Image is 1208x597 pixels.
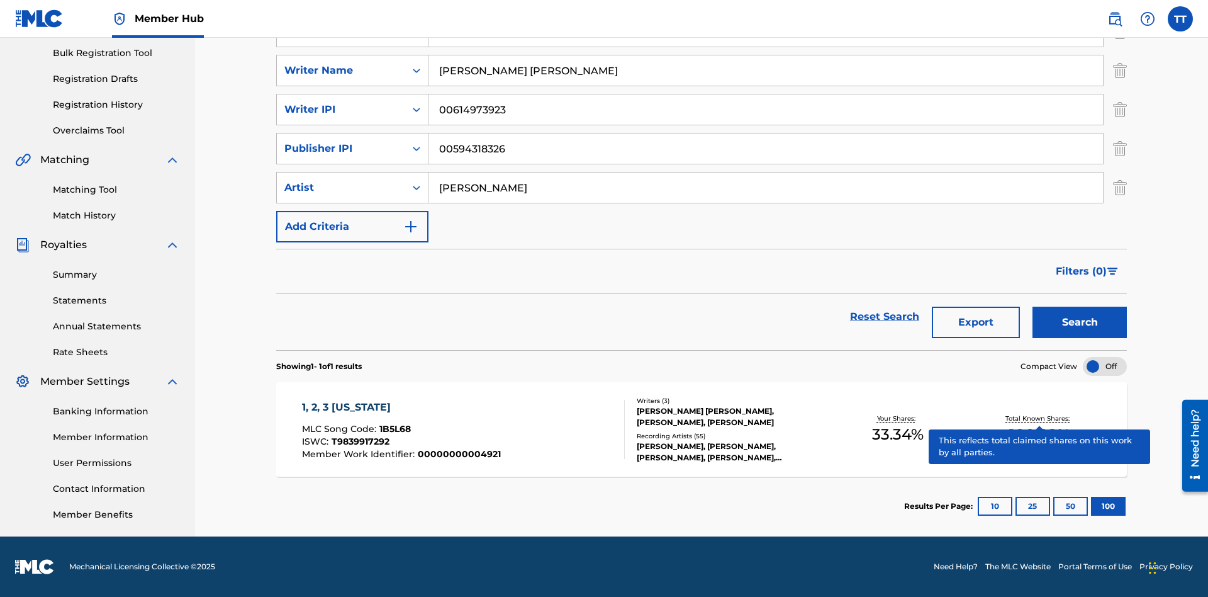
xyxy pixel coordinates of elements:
[53,268,180,281] a: Summary
[1168,6,1193,31] div: User Menu
[165,237,180,253] img: expand
[276,211,428,242] button: Add Criteria
[165,152,180,168] img: expand
[284,141,398,156] div: Publisher IPI
[985,561,1051,572] a: The MLC Website
[15,237,30,253] img: Royalties
[1107,268,1118,275] img: filter
[53,124,180,137] a: Overclaims Tool
[1032,307,1127,338] button: Search
[904,501,976,512] p: Results Per Page:
[302,448,418,460] span: Member Work Identifier :
[302,400,501,415] div: 1, 2, 3 [US_STATE]
[844,303,926,331] a: Reset Search
[1102,6,1127,31] a: Public Search
[637,441,827,463] div: [PERSON_NAME], [PERSON_NAME], [PERSON_NAME], [PERSON_NAME], [PERSON_NAME], [PERSON_NAME], [PERSON...
[418,448,501,460] span: 00000000004921
[1149,549,1156,587] div: Drag
[1135,6,1160,31] div: Help
[53,47,180,60] a: Bulk Registration Tool
[284,102,398,117] div: Writer IPI
[53,72,180,86] a: Registration Drafts
[53,183,180,196] a: Matching Tool
[934,561,978,572] a: Need Help?
[1139,561,1193,572] a: Privacy Policy
[1173,395,1208,498] iframe: Resource Center
[1056,264,1107,279] span: Filters ( 0 )
[40,374,130,389] span: Member Settings
[40,237,87,253] span: Royalties
[932,307,1020,338] button: Export
[1113,172,1127,203] img: Delete Criterion
[332,436,389,447] span: T9839917292
[40,152,89,168] span: Matching
[379,423,411,435] span: 1B5L68
[1005,414,1073,423] p: Total Known Shares:
[637,406,827,428] div: [PERSON_NAME] [PERSON_NAME], [PERSON_NAME], [PERSON_NAME]
[1113,55,1127,86] img: Delete Criterion
[1113,94,1127,125] img: Delete Criterion
[53,482,180,496] a: Contact Information
[276,382,1127,477] a: 1, 2, 3 [US_STATE]MLC Song Code:1B5L68ISWC:T9839917292Member Work Identifier:00000000004921Writer...
[1107,11,1122,26] img: search
[15,152,31,168] img: Matching
[1009,423,1070,446] span: 100.02 %
[53,209,180,222] a: Match History
[53,346,180,359] a: Rate Sheets
[53,98,180,111] a: Registration History
[53,508,180,521] a: Member Benefits
[872,423,924,446] span: 33.34 %
[637,431,827,441] div: Recording Artists ( 55 )
[1015,497,1050,516] button: 25
[302,436,332,447] span: ISWC :
[1021,361,1077,372] span: Compact View
[135,11,204,26] span: Member Hub
[1053,497,1088,516] button: 50
[15,9,64,28] img: MLC Logo
[1058,561,1132,572] a: Portal Terms of Use
[302,423,379,435] span: MLC Song Code :
[877,414,919,423] p: Your Shares:
[15,559,54,574] img: logo
[1048,256,1127,287] button: Filters (0)
[978,497,1012,516] button: 10
[15,374,30,389] img: Member Settings
[1145,537,1208,597] iframe: Chat Widget
[1113,133,1127,164] img: Delete Criterion
[53,294,180,307] a: Statements
[637,396,827,406] div: Writers ( 3 )
[403,219,418,234] img: 9d2ae6d4665cec9f34b9.svg
[112,11,127,26] img: Top Rightsholder
[53,457,180,470] a: User Permissions
[1140,11,1155,26] img: help
[284,63,398,78] div: Writer Name
[276,361,362,372] p: Showing 1 - 1 of 1 results
[53,431,180,444] a: Member Information
[284,180,398,195] div: Artist
[53,405,180,418] a: Banking Information
[165,374,180,389] img: expand
[69,561,215,572] span: Mechanical Licensing Collective © 2025
[53,320,180,333] a: Annual Statements
[1091,497,1126,516] button: 100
